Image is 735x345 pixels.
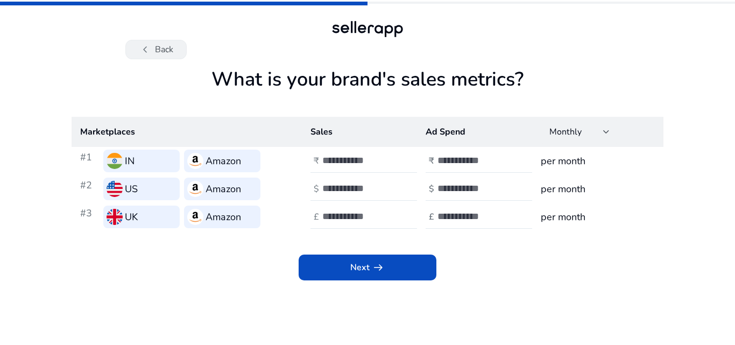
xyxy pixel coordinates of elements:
h4: $ [429,184,434,194]
h3: Amazon [206,153,241,168]
h3: #1 [80,150,99,172]
h3: per month [541,181,655,196]
button: chevron_leftBack [125,40,187,59]
img: in.svg [107,153,123,169]
button: Nextarrow_right_alt [299,255,436,280]
h4: $ [314,184,319,194]
img: us.svg [107,181,123,197]
h3: per month [541,153,655,168]
h3: #3 [80,206,99,228]
img: uk.svg [107,209,123,225]
th: Sales [302,117,417,147]
span: arrow_right_alt [372,261,385,274]
span: Monthly [549,126,582,138]
h4: ₹ [314,156,319,166]
h3: Amazon [206,209,241,224]
span: chevron_left [139,43,152,56]
th: Marketplaces [72,117,302,147]
h3: Amazon [206,181,241,196]
h4: ₹ [429,156,434,166]
h3: #2 [80,178,99,200]
h3: per month [541,209,655,224]
h3: IN [125,153,135,168]
h1: What is your brand's sales metrics? [72,68,663,117]
span: Next [350,261,385,274]
h4: £ [314,212,319,222]
th: Ad Spend [417,117,532,147]
h3: UK [125,209,138,224]
h4: £ [429,212,434,222]
h3: US [125,181,138,196]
